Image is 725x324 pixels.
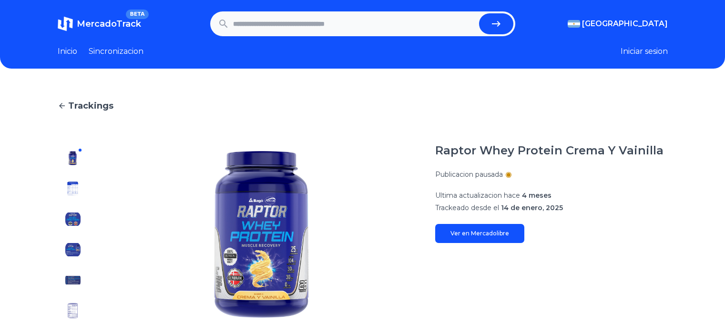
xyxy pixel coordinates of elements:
button: [GEOGRAPHIC_DATA] [568,18,668,30]
img: Raptor Whey Protein Crema Y Vainilla [65,212,81,227]
span: [GEOGRAPHIC_DATA] [582,18,668,30]
img: MercadoTrack [58,16,73,31]
img: Raptor Whey Protein Crema Y Vainilla [65,273,81,288]
span: Ultima actualizacion hace [435,191,520,200]
img: Raptor Whey Protein Crema Y Vainilla [65,242,81,257]
img: Raptor Whey Protein Crema Y Vainilla [65,181,81,196]
a: Inicio [58,46,77,57]
span: BETA [126,10,148,19]
a: Ver en Mercadolibre [435,224,524,243]
a: Sincronizacion [89,46,143,57]
span: Trackings [68,99,113,112]
span: Trackeado desde el [435,203,499,212]
a: Trackings [58,99,668,112]
img: Raptor Whey Protein Crema Y Vainilla [65,151,81,166]
span: MercadoTrack [77,19,141,29]
img: Argentina [568,20,580,28]
h1: Raptor Whey Protein Crema Y Vainilla [435,143,664,158]
span: 4 meses [522,191,551,200]
img: Raptor Whey Protein Crema Y Vainilla [65,303,81,318]
button: Iniciar sesion [621,46,668,57]
span: 14 de enero, 2025 [501,203,563,212]
a: MercadoTrackBETA [58,16,141,31]
p: Publicacion pausada [435,170,503,179]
